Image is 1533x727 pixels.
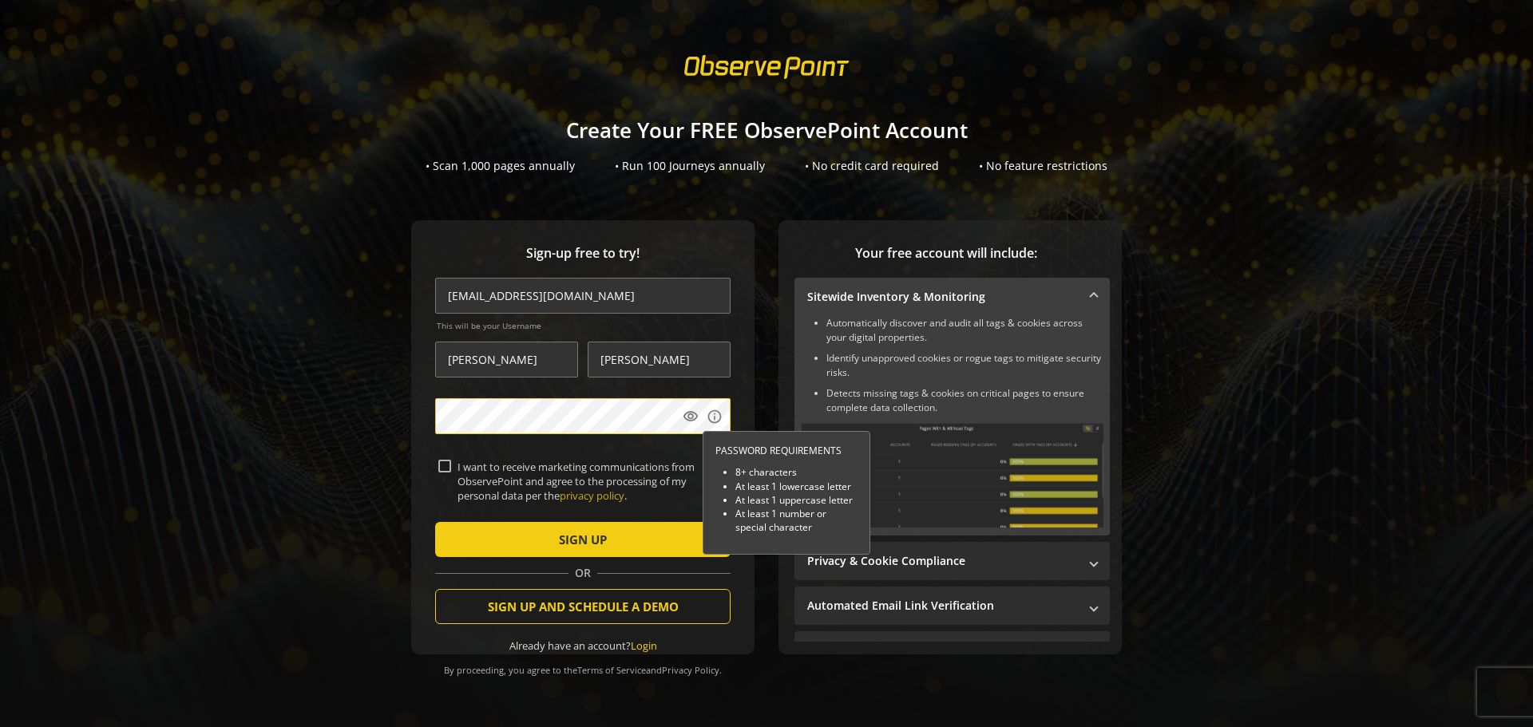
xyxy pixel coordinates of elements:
img: Sitewide Inventory & Monitoring [801,423,1103,527]
mat-expansion-panel-header: Sitewide Inventory & Monitoring [794,278,1110,316]
li: Identify unapproved cookies or rogue tags to mitigate security risks. [826,351,1103,380]
input: First Name * [435,342,578,377]
input: Last Name * [588,342,731,377]
input: Email Address (name@work-email.com) * [435,278,731,314]
a: Privacy Policy [662,664,719,676]
div: Already have an account? [435,638,731,654]
a: privacy policy [560,488,624,503]
a: Terms of Service [577,664,646,676]
li: At least 1 lowercase letter [735,480,858,493]
mat-icon: visibility [683,409,699,425]
li: Detects missing tags & cookies on critical pages to ensure complete data collection. [826,386,1103,415]
button: SIGN UP [435,522,731,557]
div: Sitewide Inventory & Monitoring [794,316,1110,535]
div: • No credit card required [805,158,939,174]
mat-panel-title: Sitewide Inventory & Monitoring [807,289,1078,305]
mat-icon: info [707,409,723,425]
span: Your free account will include: [794,244,1098,263]
mat-expansion-panel-header: Automated Email Link Verification [794,587,1110,625]
div: By proceeding, you agree to the and . [435,654,731,676]
a: Login [631,638,657,653]
div: • Scan 1,000 pages annually [426,158,575,174]
span: SIGN UP [559,525,607,554]
mat-expansion-panel-header: Privacy & Cookie Compliance [794,542,1110,580]
span: This will be your Username [437,320,731,331]
mat-panel-title: Privacy & Cookie Compliance [807,553,1078,569]
div: PASSWORD REQUIREMENTS [715,444,858,457]
mat-expansion-panel-header: Performance Monitoring with Web Vitals [794,631,1110,670]
button: SIGN UP AND SCHEDULE A DEMO [435,589,731,624]
span: SIGN UP AND SCHEDULE A DEMO [488,592,679,621]
li: 8+ characters [735,465,858,479]
li: Automatically discover and audit all tags & cookies across your digital properties. [826,316,1103,345]
li: At least 1 uppercase letter [735,493,858,507]
span: Sign-up free to try! [435,244,731,263]
mat-panel-title: Automated Email Link Verification [807,598,1078,614]
span: OR [568,565,597,581]
li: At least 1 number or special character [735,507,858,534]
label: I want to receive marketing communications from ObservePoint and agree to the processing of my pe... [451,460,727,504]
div: • Run 100 Journeys annually [615,158,765,174]
div: • No feature restrictions [979,158,1107,174]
